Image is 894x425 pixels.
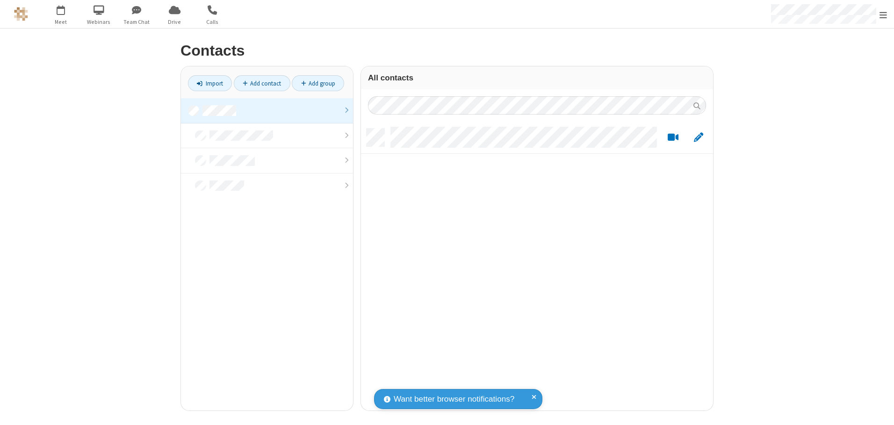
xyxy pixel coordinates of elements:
button: Edit [689,132,707,144]
h2: Contacts [180,43,714,59]
span: Meet [43,18,79,26]
button: Start a video meeting [664,132,682,144]
a: Add contact [234,75,290,91]
h3: All contacts [368,73,706,82]
div: grid [361,122,713,411]
span: Drive [157,18,192,26]
span: Webinars [81,18,116,26]
span: Want better browser notifications? [394,393,514,405]
img: QA Selenium DO NOT DELETE OR CHANGE [14,7,28,21]
span: Calls [195,18,230,26]
span: Team Chat [119,18,154,26]
a: Add group [292,75,344,91]
a: Import [188,75,232,91]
